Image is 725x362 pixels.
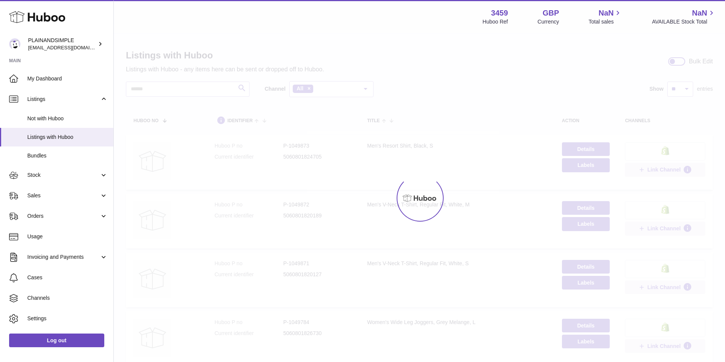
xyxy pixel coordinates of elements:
[27,192,100,199] span: Sales
[27,115,108,122] span: Not with Huboo
[588,8,622,25] a: NaN Total sales
[588,18,622,25] span: Total sales
[27,315,108,322] span: Settings
[27,253,100,261] span: Invoicing and Payments
[28,44,111,50] span: [EMAIL_ADDRESS][DOMAIN_NAME]
[538,18,559,25] div: Currency
[692,8,707,18] span: NaN
[27,96,100,103] span: Listings
[27,134,108,141] span: Listings with Huboo
[652,18,716,25] span: AVAILABLE Stock Total
[483,18,508,25] div: Huboo Ref
[27,294,108,302] span: Channels
[27,212,100,220] span: Orders
[27,172,100,179] span: Stock
[652,8,716,25] a: NaN AVAILABLE Stock Total
[27,274,108,281] span: Cases
[543,8,559,18] strong: GBP
[9,334,104,347] a: Log out
[28,37,96,51] div: PLAINANDSIMPLE
[491,8,508,18] strong: 3459
[27,152,108,159] span: Bundles
[27,233,108,240] span: Usage
[9,38,20,50] img: internalAdmin-3459@internal.huboo.com
[27,75,108,82] span: My Dashboard
[598,8,614,18] span: NaN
